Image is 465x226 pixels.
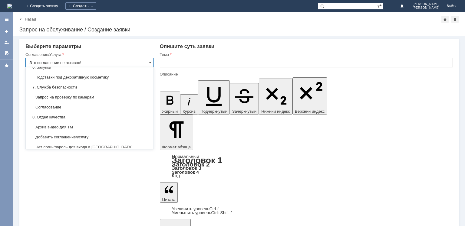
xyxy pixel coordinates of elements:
[211,210,232,215] span: Ctrl+Shift+'
[160,207,453,215] div: Цитата
[29,85,150,90] span: 7. Служба безопасности
[2,27,12,36] a: Создать заявку
[2,37,12,47] a: Мои заявки
[230,83,259,115] button: Зачеркнутый
[172,169,199,175] a: Заголовок 4
[160,53,452,56] div: Тема
[232,109,256,114] span: Зачеркнутый
[172,154,199,159] a: Нормальный
[7,4,12,8] a: Перейти на домашнюю страницу
[259,79,292,115] button: Нижний индекс
[29,145,150,150] span: Нет логин/пароль для входа в [GEOGRAPHIC_DATA]
[451,16,459,23] div: Сделать домашней страницей
[162,109,178,114] span: Жирный
[172,210,232,215] a: Decrease
[172,165,201,171] a: Заголовок 3
[19,27,459,33] div: Запрос на обслуживание / Создание заявки
[29,125,150,130] span: Архив видео для ТМ
[160,92,180,115] button: Жирный
[261,109,290,114] span: Нижний индекс
[160,44,215,49] span: Опишите суть заявки
[377,3,383,8] span: Расширенный поиск
[183,109,196,114] span: Курсив
[2,48,12,58] a: Мои согласования
[172,173,180,179] a: Код
[209,206,219,211] span: Ctrl+'
[160,72,452,76] div: Описание
[160,154,453,178] div: Формат абзаца
[180,94,198,115] button: Курсив
[160,115,193,150] button: Формат абзаца
[7,4,12,8] img: logo
[198,80,230,115] button: Подчеркнутый
[160,182,178,203] button: Цитата
[295,109,325,114] span: Верхний индекс
[29,135,150,140] span: Добавить соглашение/услугу
[413,6,440,10] span: [PERSON_NAME]
[25,44,81,49] span: Выберите параметры
[200,109,227,114] span: Подчеркнутый
[29,105,150,110] span: Согласование
[29,95,150,100] span: Запрос на проверку по камерам
[25,53,153,56] div: Соглашение/Услуга
[25,17,36,21] a: Назад
[162,145,191,149] span: Формат абзаца
[441,16,449,23] div: Добавить в избранное
[292,77,327,115] button: Верхний индекс
[172,156,223,165] a: Заголовок 1
[29,115,150,120] span: 8. Отдел качества
[29,75,150,80] span: Подставки под декоративную косметику
[162,197,176,202] span: Цитата
[29,65,150,70] span: 6. Закупки
[413,2,440,6] span: [PERSON_NAME]
[172,206,219,211] a: Increase
[172,161,210,168] a: Заголовок 2
[65,2,96,10] div: Создать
